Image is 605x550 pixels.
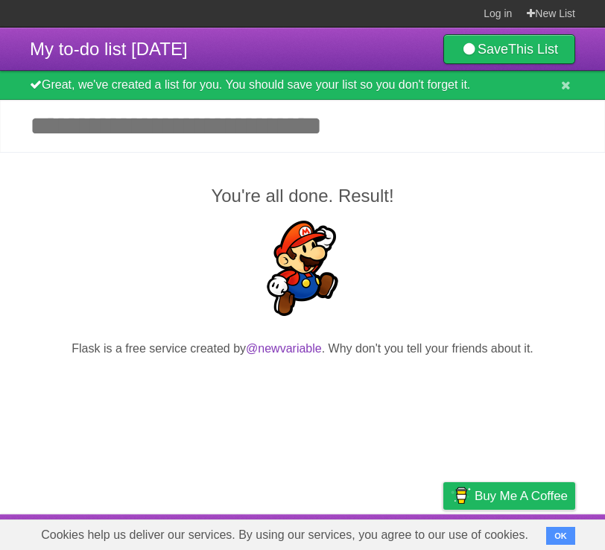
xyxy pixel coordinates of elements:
span: Buy me a coffee [475,483,568,509]
b: This List [508,42,558,57]
a: @newvariable [246,342,322,355]
a: Privacy [424,518,463,546]
a: Terms [373,518,406,546]
img: Super Mario [255,221,350,316]
a: Developers [294,518,355,546]
span: My to-do list [DATE] [30,39,188,59]
h2: You're all done. Result! [30,183,575,209]
button: OK [546,527,575,545]
span: Cookies help us deliver our services. By using our services, you agree to our use of cookies. [26,520,543,550]
a: SaveThis List [443,34,575,64]
img: Buy me a coffee [451,483,471,508]
iframe: X Post Button [276,376,330,397]
a: About [245,518,276,546]
a: Buy me a coffee [443,482,575,510]
a: Suggest a feature [481,518,575,546]
p: Flask is a free service created by . Why don't you tell your friends about it. [30,340,575,358]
